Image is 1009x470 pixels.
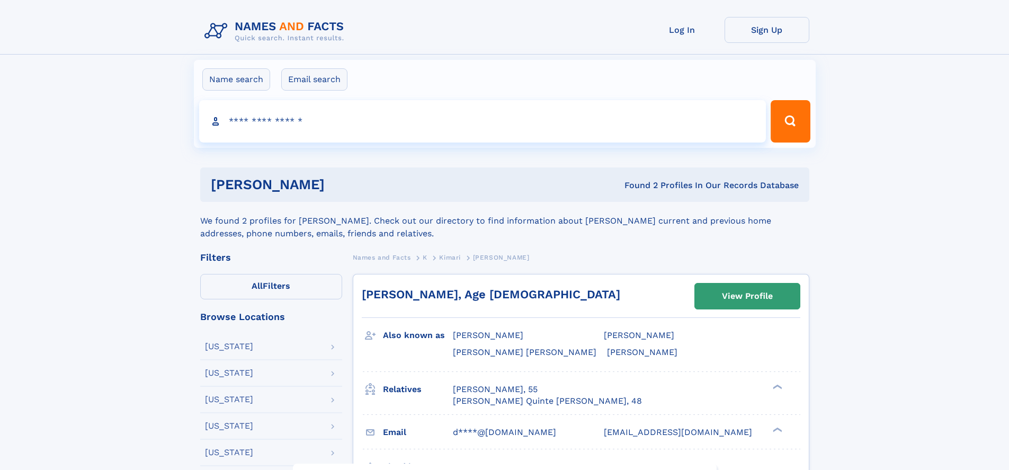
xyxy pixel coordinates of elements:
[423,251,427,264] a: K
[722,284,773,308] div: View Profile
[252,281,263,291] span: All
[211,178,475,191] h1: [PERSON_NAME]
[695,283,800,309] a: View Profile
[200,202,809,240] div: We found 2 profiles for [PERSON_NAME]. Check out our directory to find information about [PERSON_...
[383,326,453,344] h3: Also known as
[607,347,677,357] span: [PERSON_NAME]
[205,395,253,404] div: [US_STATE]
[200,17,353,46] img: Logo Names and Facts
[205,422,253,430] div: [US_STATE]
[205,369,253,377] div: [US_STATE]
[281,68,347,91] label: Email search
[439,254,461,261] span: Kimari
[453,347,596,357] span: [PERSON_NAME] [PERSON_NAME]
[200,253,342,262] div: Filters
[475,180,799,191] div: Found 2 Profiles In Our Records Database
[770,383,783,390] div: ❯
[604,427,752,437] span: [EMAIL_ADDRESS][DOMAIN_NAME]
[200,312,342,322] div: Browse Locations
[383,423,453,441] h3: Email
[453,384,538,395] a: [PERSON_NAME], 55
[383,380,453,398] h3: Relatives
[770,426,783,433] div: ❯
[199,100,766,143] input: search input
[725,17,809,43] a: Sign Up
[362,288,620,301] a: [PERSON_NAME], Age [DEMOGRAPHIC_DATA]
[453,395,642,407] a: [PERSON_NAME] Quinte [PERSON_NAME], 48
[423,254,427,261] span: K
[771,100,810,143] button: Search Button
[205,342,253,351] div: [US_STATE]
[200,274,342,299] label: Filters
[202,68,270,91] label: Name search
[640,17,725,43] a: Log In
[453,330,523,340] span: [PERSON_NAME]
[353,251,411,264] a: Names and Facts
[205,448,253,457] div: [US_STATE]
[473,254,530,261] span: [PERSON_NAME]
[604,330,674,340] span: [PERSON_NAME]
[439,251,461,264] a: Kimari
